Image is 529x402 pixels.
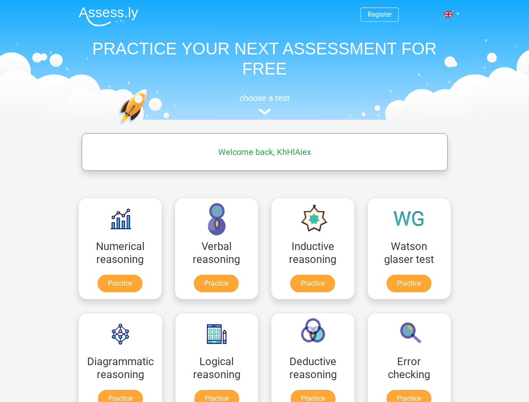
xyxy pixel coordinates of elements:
[98,275,142,292] a: Practice
[290,275,335,292] a: Practice
[86,147,444,157] h5: Welcome back, KhHlAiex
[258,108,271,115] img: assessment
[368,10,392,18] a: Register
[72,39,457,79] h1: PRACTICE YOUR NEXT ASSESSMENT FOR FREE
[79,7,138,26] img: Assessly
[387,275,431,292] a: Practice
[194,275,239,292] a: Practice
[72,93,457,103] h5: choose a test
[118,89,180,165] img: practice
[72,93,457,115] a: choose a test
